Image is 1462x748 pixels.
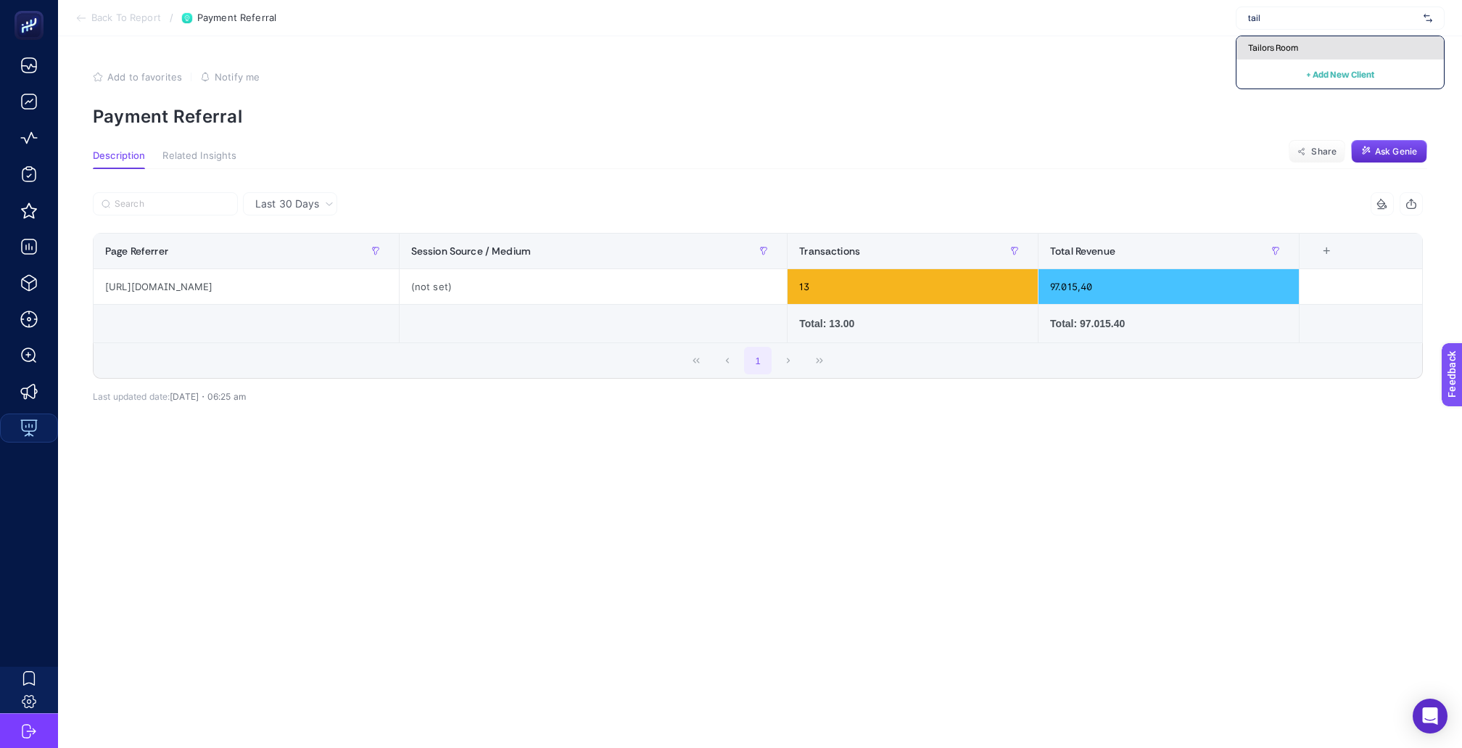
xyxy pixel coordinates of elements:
[1050,316,1287,331] div: Total: 97.015.40
[215,71,260,83] span: Notify me
[1311,146,1337,157] span: Share
[93,150,145,169] button: Description
[105,245,168,257] span: Page Referrer
[107,71,182,83] span: Add to favorites
[91,12,161,24] span: Back To Report
[162,150,236,162] span: Related Insights
[93,71,182,83] button: Add to favorites
[400,269,787,304] div: (not set)
[1038,269,1299,304] div: 97.015,40
[411,245,531,257] span: Session Source / Medium
[1375,146,1417,157] span: Ask Genie
[788,269,1038,304] div: 13
[1313,245,1340,257] div: +
[94,269,399,304] div: [URL][DOMAIN_NAME]
[9,4,55,16] span: Feedback
[1050,245,1115,257] span: Total Revenue
[200,71,260,83] button: Notify me
[93,215,1423,402] div: Last 30 Days
[1306,69,1374,80] span: + Add New Client
[1306,65,1374,83] button: + Add New Client
[197,12,276,24] span: Payment Referral
[93,106,1427,127] p: Payment Referral
[1413,699,1447,733] div: Open Intercom Messenger
[1424,11,1432,25] img: svg%3e
[115,199,229,210] input: Search
[93,150,145,162] span: Description
[170,391,246,402] span: [DATE]・06:25 am
[1248,42,1298,54] span: Tailors Room
[799,316,1026,331] div: Total: 13.00
[1311,245,1323,277] div: 4 items selected
[1351,140,1427,163] button: Ask Genie
[162,150,236,169] button: Related Insights
[1289,140,1345,163] button: Share
[799,245,860,257] span: Transactions
[255,197,319,211] span: Last 30 Days
[170,12,173,23] span: /
[1248,12,1418,24] input: Nevzat Onay
[744,347,772,374] button: 1
[93,391,170,402] span: Last updated date:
